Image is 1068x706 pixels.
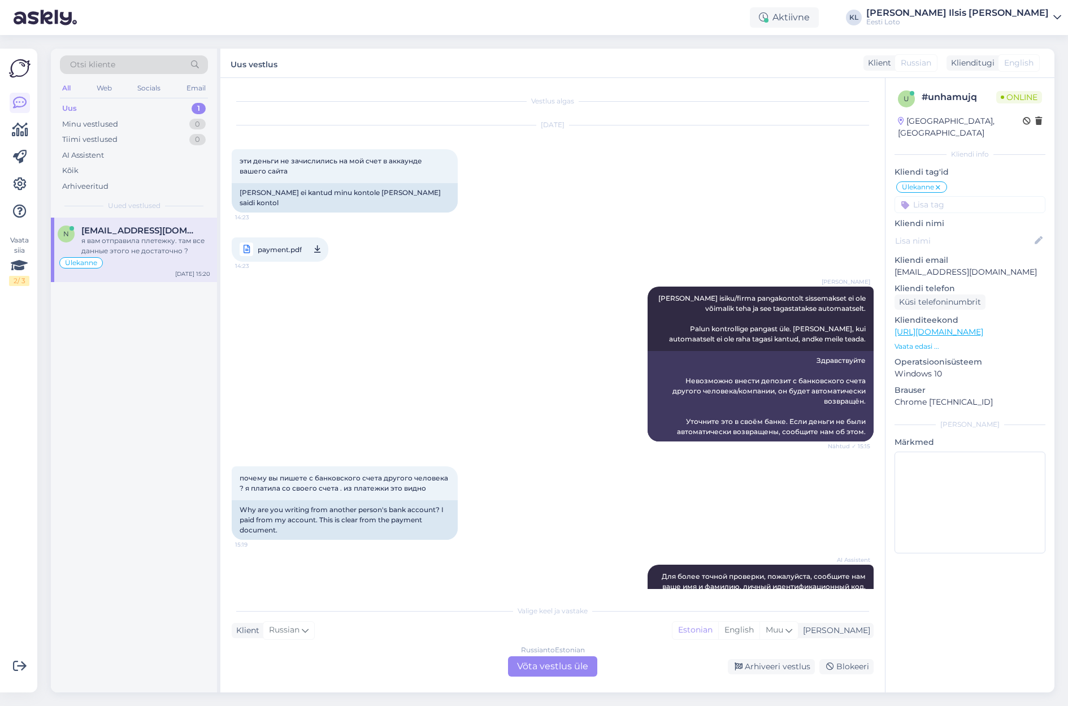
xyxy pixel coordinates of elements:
span: [PERSON_NAME] isiku/firma pangakontolt sissemakset ei ole võimalik teha ja see tagastatakse autom... [658,294,867,343]
div: 0 [189,134,206,145]
p: Kliendi nimi [895,218,1045,229]
div: Minu vestlused [62,119,118,130]
div: # unhamujq [922,90,996,104]
a: [PERSON_NAME] Ilsis [PERSON_NAME]Eesti Loto [866,8,1061,27]
p: [EMAIL_ADDRESS][DOMAIN_NAME] [895,266,1045,278]
div: [DATE] [232,120,874,130]
div: [PERSON_NAME] Ilsis [PERSON_NAME] [866,8,1049,18]
p: Kliendi telefon [895,283,1045,294]
span: Nähtud ✓ 15:15 [828,442,870,451]
span: English [1004,57,1034,69]
span: [PERSON_NAME] [822,278,870,286]
span: Uued vestlused [108,201,160,211]
p: Operatsioonisüsteem [895,356,1045,368]
div: Kliendi info [895,149,1045,159]
span: payment.pdf [258,242,302,257]
div: [PERSON_NAME] [895,419,1045,430]
div: Russian to Estonian [521,645,585,655]
span: Для более точной проверки, пожалуйста, сообщите нам ваше имя и фамилию, личный идентификационный ... [662,572,867,621]
div: Estonian [672,622,718,639]
div: [DATE] 15:20 [175,270,210,278]
p: Vaata edasi ... [895,341,1045,352]
div: English [718,622,759,639]
div: Arhiveeritud [62,181,108,192]
a: payment.pdf14:23 [232,237,328,262]
div: Uus [62,103,77,114]
div: Valige keel ja vastake [232,606,874,616]
div: 1 [192,103,206,114]
span: nestor64@hot.ee [81,226,199,236]
div: Klienditugi [947,57,995,69]
span: AI Assistent [828,556,870,564]
div: Arhiveeri vestlus [728,659,815,674]
div: Здравствуйте Невозможно внести депозит с банковского счета другого человека/компании, он будет ав... [648,351,874,441]
span: Ülekanne [65,259,97,266]
p: Märkmed [895,436,1045,448]
div: Klient [863,57,891,69]
p: Kliendi tag'id [895,166,1045,178]
span: 15:19 [235,540,277,549]
p: Klienditeekond [895,314,1045,326]
div: я вам отправила плетежку. там все данные этого не достаточно ? [81,236,210,256]
div: KL [846,10,862,25]
label: Uus vestlus [231,55,277,71]
span: Ülekanne [902,184,934,190]
div: Vaata siia [9,235,29,286]
p: Kliendi email [895,254,1045,266]
div: Kõik [62,165,79,176]
span: Muu [766,625,783,635]
a: [URL][DOMAIN_NAME] [895,327,983,337]
div: Email [184,81,208,96]
p: Brauser [895,384,1045,396]
div: AI Assistent [62,150,104,161]
div: [GEOGRAPHIC_DATA], [GEOGRAPHIC_DATA] [898,115,1023,139]
span: u [904,94,909,103]
span: Russian [901,57,931,69]
span: 14:23 [235,213,277,222]
p: Windows 10 [895,368,1045,380]
span: Online [996,91,1042,103]
img: Askly Logo [9,58,31,79]
div: Why are you writing from another person's bank account? I paid from my account. This is clear fro... [232,500,458,540]
div: Tiimi vestlused [62,134,118,145]
input: Lisa nimi [895,235,1032,247]
div: [PERSON_NAME] [798,625,870,636]
div: Web [94,81,114,96]
div: Aktiivne [750,7,819,28]
div: Blokeeri [819,659,874,674]
p: Chrome [TECHNICAL_ID] [895,396,1045,408]
span: почему вы пишете с банковского счета другого человека ? я платила со своего счета . из платежки э... [240,474,450,492]
div: Võta vestlus üle [508,656,597,677]
span: эти деньги не зачислились на мой счет в аккаунде вашего сайта [240,157,424,175]
span: Russian [269,624,299,636]
div: Küsi telefoninumbrit [895,294,985,310]
span: Otsi kliente [70,59,115,71]
div: Eesti Loto [866,18,1049,27]
div: Vestlus algas [232,96,874,106]
div: [PERSON_NAME] ei kantud minu kontole [PERSON_NAME] saidi kontol [232,183,458,213]
div: 0 [189,119,206,130]
span: 14:23 [235,259,277,273]
input: Lisa tag [895,196,1045,213]
div: All [60,81,73,96]
div: 2 / 3 [9,276,29,286]
span: n [63,229,69,238]
div: Klient [232,625,259,636]
div: Socials [135,81,163,96]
